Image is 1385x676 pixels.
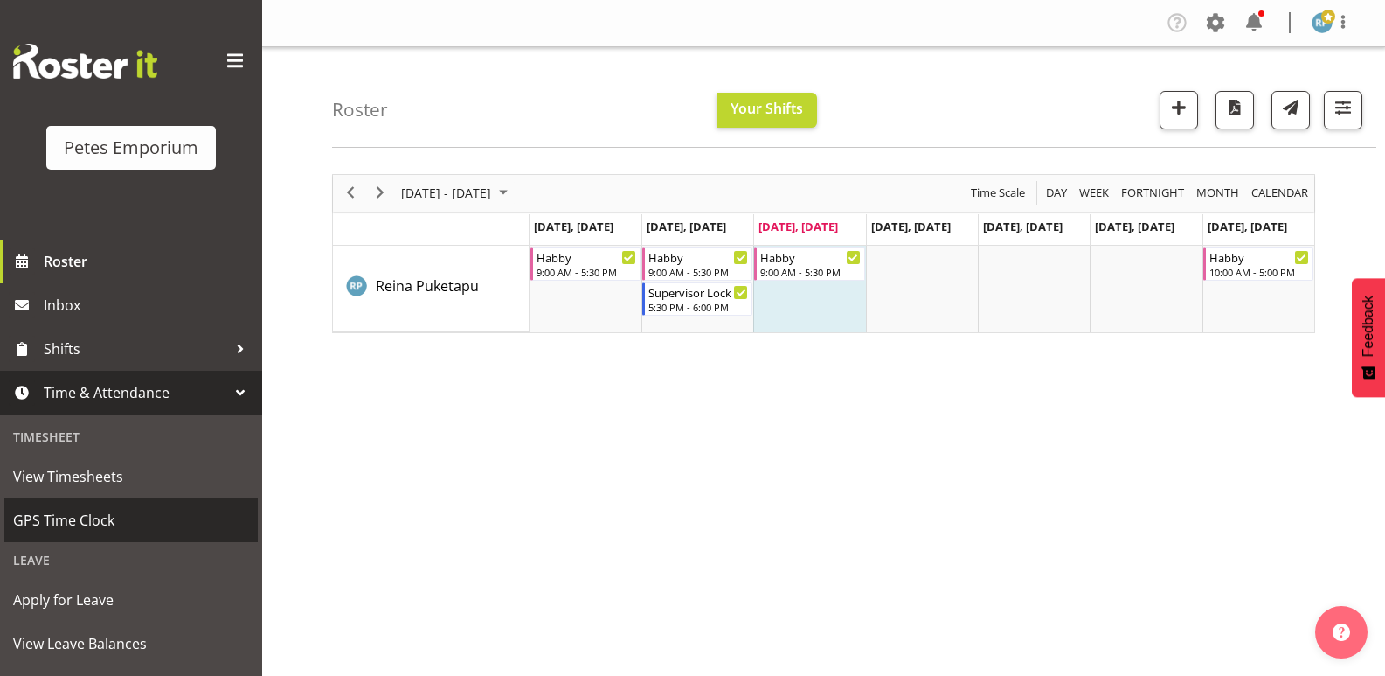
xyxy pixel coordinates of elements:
[398,182,516,204] button: August 2025
[537,248,636,266] div: Habby
[1361,296,1376,357] span: Feedback
[1203,247,1313,281] div: Reina Puketapu"s event - Habby Begin From Sunday, August 17, 2025 at 10:00:00 AM GMT+12:00 Ends A...
[530,247,641,281] div: Reina Puketapu"s event - Habby Begin From Monday, August 11, 2025 at 9:00:00 AM GMT+12:00 Ends At...
[369,182,392,204] button: Next
[534,219,613,234] span: [DATE], [DATE]
[13,507,249,533] span: GPS Time Clock
[969,182,1027,204] span: Time Scale
[13,463,249,490] span: View Timesheets
[717,93,817,128] button: Your Shifts
[758,219,838,234] span: [DATE], [DATE]
[1194,182,1243,204] button: Timeline Month
[642,247,752,281] div: Reina Puketapu"s event - Habby Begin From Tuesday, August 12, 2025 at 9:00:00 AM GMT+12:00 Ends A...
[642,282,752,316] div: Reina Puketapu"s event - Supervisor Lock Up Begin From Tuesday, August 12, 2025 at 5:30:00 PM GMT...
[13,44,157,79] img: Rosterit website logo
[1208,219,1287,234] span: [DATE], [DATE]
[4,419,258,455] div: Timesheet
[1209,248,1309,266] div: Habby
[332,100,388,120] h4: Roster
[983,219,1063,234] span: [DATE], [DATE]
[395,175,518,212] div: August 11 - 17, 2025
[1352,278,1385,397] button: Feedback - Show survey
[871,219,951,234] span: [DATE], [DATE]
[44,336,227,362] span: Shifts
[1324,91,1362,129] button: Filter Shifts
[4,542,258,578] div: Leave
[1043,182,1070,204] button: Timeline Day
[537,265,636,279] div: 9:00 AM - 5:30 PM
[332,174,1315,333] div: Timeline Week of August 13, 2025
[1077,182,1111,204] span: Week
[1095,219,1174,234] span: [DATE], [DATE]
[13,587,249,613] span: Apply for Leave
[731,99,803,118] span: Your Shifts
[376,275,479,296] a: Reina Puketapu
[13,631,249,657] span: View Leave Balances
[44,248,253,275] span: Roster
[754,247,864,281] div: Reina Puketapu"s event - Habby Begin From Wednesday, August 13, 2025 at 9:00:00 AM GMT+12:00 Ends...
[760,248,860,266] div: Habby
[44,292,253,318] span: Inbox
[365,175,395,212] div: next period
[1333,624,1350,641] img: help-xxl-2.png
[4,498,258,542] a: GPS Time Clock
[648,248,748,266] div: Habby
[1209,265,1309,279] div: 10:00 AM - 5:00 PM
[1119,182,1186,204] span: Fortnight
[1044,182,1069,204] span: Day
[647,219,726,234] span: [DATE], [DATE]
[1271,91,1310,129] button: Send a list of all shifts for the selected filtered period to all rostered employees.
[1118,182,1188,204] button: Fortnight
[648,300,748,314] div: 5:30 PM - 6:00 PM
[376,276,479,296] span: Reina Puketapu
[1250,182,1310,204] span: calendar
[4,578,258,622] a: Apply for Leave
[333,246,530,332] td: Reina Puketapu resource
[1312,12,1333,33] img: reina-puketapu721.jpg
[530,246,1314,332] table: Timeline Week of August 13, 2025
[1249,182,1312,204] button: Month
[336,175,365,212] div: previous period
[1195,182,1241,204] span: Month
[1160,91,1198,129] button: Add a new shift
[4,455,258,498] a: View Timesheets
[968,182,1028,204] button: Time Scale
[760,265,860,279] div: 9:00 AM - 5:30 PM
[1215,91,1254,129] button: Download a PDF of the roster according to the set date range.
[399,182,493,204] span: [DATE] - [DATE]
[4,622,258,666] a: View Leave Balances
[44,380,227,406] span: Time & Attendance
[648,265,748,279] div: 9:00 AM - 5:30 PM
[339,182,363,204] button: Previous
[1077,182,1112,204] button: Timeline Week
[648,283,748,301] div: Supervisor Lock Up
[64,135,198,161] div: Petes Emporium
